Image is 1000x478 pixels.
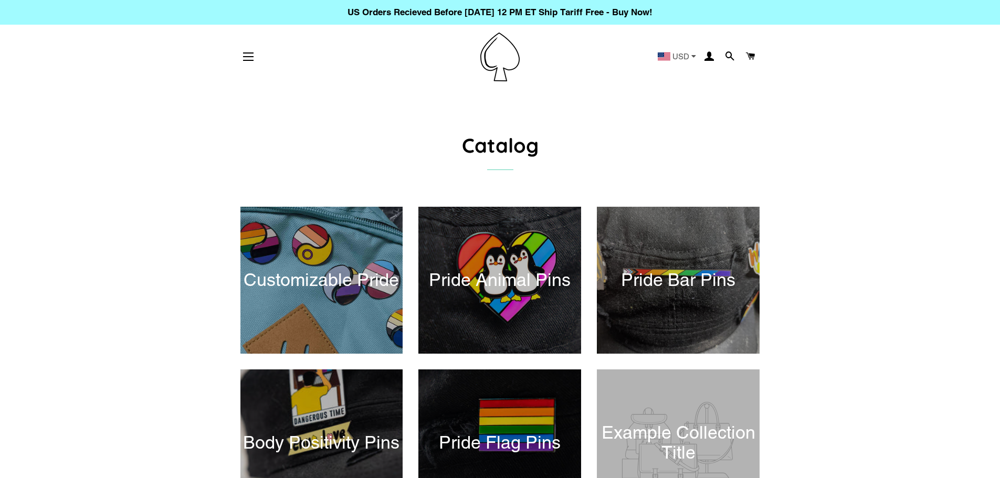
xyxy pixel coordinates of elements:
img: Pin-Ace [480,33,520,81]
a: Customizable Pride [240,207,403,354]
a: Pride Bar Pins [597,207,760,354]
a: Pride Animal Pins [418,207,581,354]
span: USD [672,52,689,60]
h1: Catalog [240,131,760,159]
